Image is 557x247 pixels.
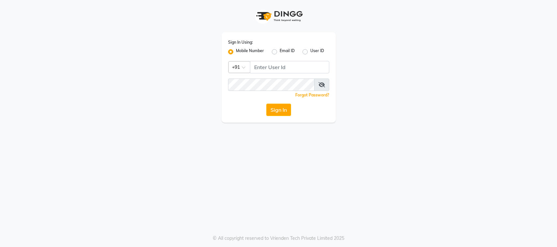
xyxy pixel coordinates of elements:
a: Forgot Password? [295,93,329,97]
img: logo1.svg [253,7,305,26]
label: User ID [310,48,324,56]
label: Sign In Using: [228,39,253,45]
label: Mobile Number [236,48,264,56]
button: Sign In [266,104,291,116]
label: Email ID [280,48,295,56]
input: Username [228,79,315,91]
input: Username [250,61,329,73]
